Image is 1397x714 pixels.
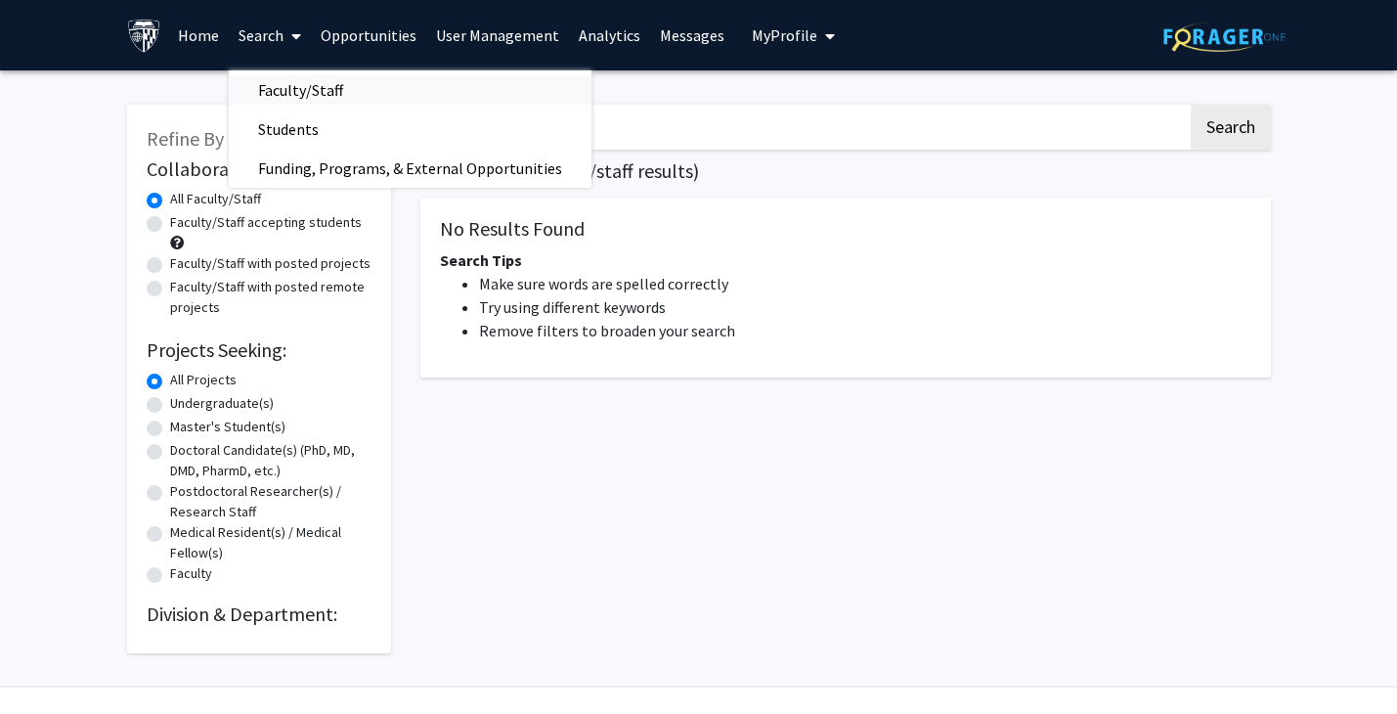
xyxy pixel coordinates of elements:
[420,159,1271,183] h1: Page of ( total faculty/staff results)
[170,522,371,563] label: Medical Resident(s) / Medical Fellow(s)
[147,157,371,181] h2: Collaboration Status:
[440,217,1251,241] h5: No Results Found
[426,1,569,69] a: User Management
[170,212,362,233] label: Faculty/Staff accepting students
[170,417,285,437] label: Master's Student(s)
[440,250,522,270] span: Search Tips
[170,393,274,414] label: Undergraduate(s)
[229,70,372,110] span: Faculty/Staff
[1163,22,1286,52] img: ForagerOne Logo
[479,272,1251,295] li: Make sure words are spelled correctly
[229,110,348,149] span: Students
[170,277,371,318] label: Faculty/Staff with posted remote projects
[650,1,734,69] a: Messages
[1191,105,1271,150] button: Search
[311,1,426,69] a: Opportunities
[147,338,371,362] h2: Projects Seeking:
[752,25,817,45] span: My Profile
[170,440,371,481] label: Doctoral Candidate(s) (PhD, MD, DMD, PharmD, etc.)
[168,1,229,69] a: Home
[170,253,371,274] label: Faculty/Staff with posted projects
[229,114,591,144] a: Students
[147,126,224,151] span: Refine By
[170,481,371,522] label: Postdoctoral Researcher(s) / Research Staff
[479,319,1251,342] li: Remove filters to broaden your search
[229,75,591,105] a: Faculty/Staff
[15,626,83,699] iframe: Chat
[170,563,212,584] label: Faculty
[420,105,1188,150] input: Search Keywords
[229,154,591,183] a: Funding, Programs, & External Opportunities
[170,189,261,209] label: All Faculty/Staff
[569,1,650,69] a: Analytics
[229,149,591,188] span: Funding, Programs, & External Opportunities
[170,370,237,390] label: All Projects
[479,295,1251,319] li: Try using different keywords
[420,397,1271,442] nav: Page navigation
[127,19,161,53] img: Johns Hopkins University Logo
[147,602,371,626] h2: Division & Department:
[229,1,311,69] a: Search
